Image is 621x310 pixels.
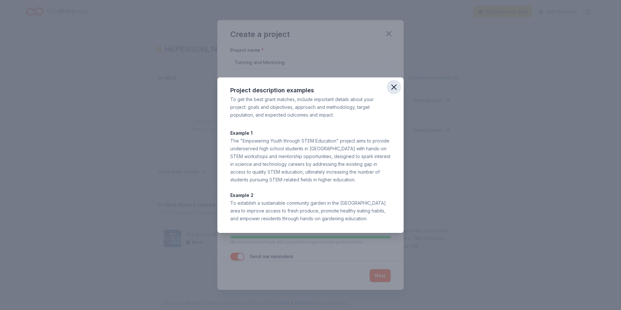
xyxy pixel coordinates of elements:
p: Example 1 [230,129,391,137]
p: Example 2 [230,191,391,199]
div: Project description examples [230,85,391,96]
div: To establish a sustainable community garden in the [GEOGRAPHIC_DATA] area to improve access to fr... [230,199,391,223]
div: To get the best grant matches, include important details about your project: goals and objectives... [230,96,391,119]
div: The "Empowering Youth through STEM Education" project aims to provide underserved high school stu... [230,137,391,184]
